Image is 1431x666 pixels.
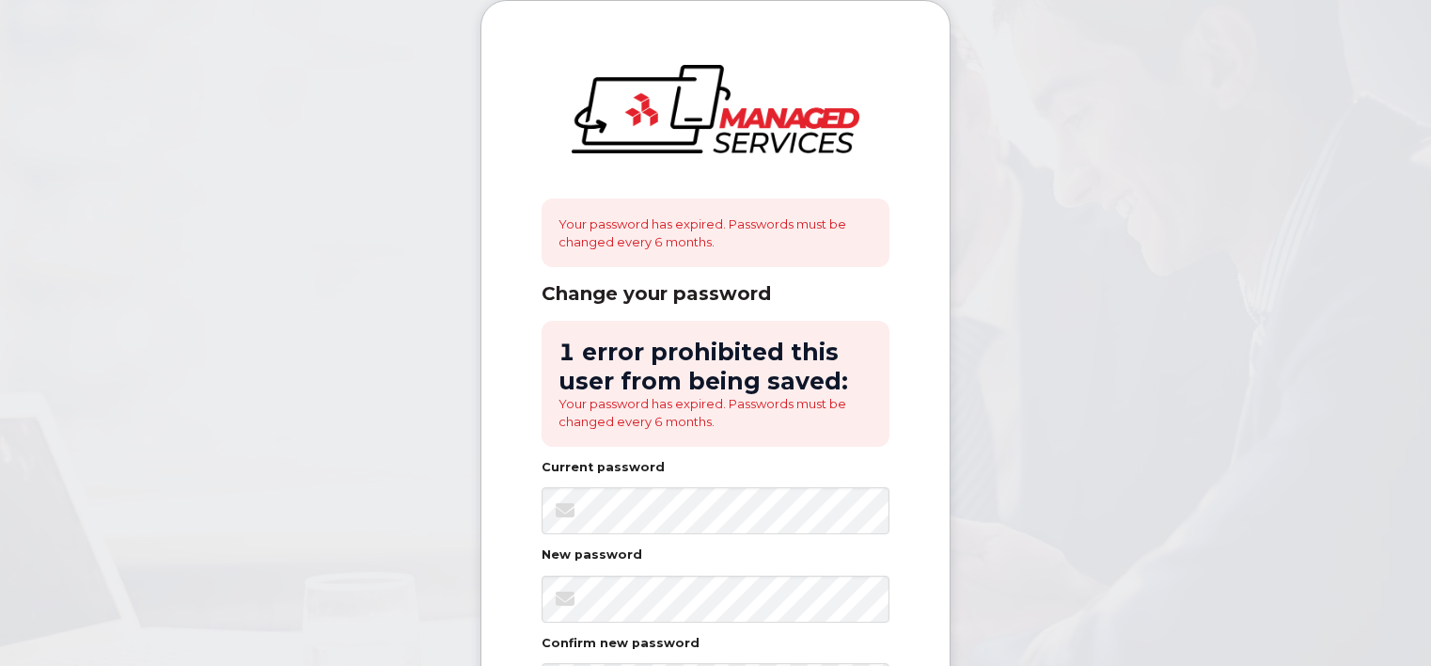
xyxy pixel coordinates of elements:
[542,549,642,562] label: New password
[558,395,873,430] li: Your password has expired. Passwords must be changed every 6 months.
[542,638,700,650] label: Confirm new password
[572,65,859,153] img: logo-large.png
[542,462,665,474] label: Current password
[542,198,889,267] div: Your password has expired. Passwords must be changed every 6 months.
[542,282,889,306] div: Change your password
[558,338,873,395] h2: 1 error prohibited this user from being saved:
